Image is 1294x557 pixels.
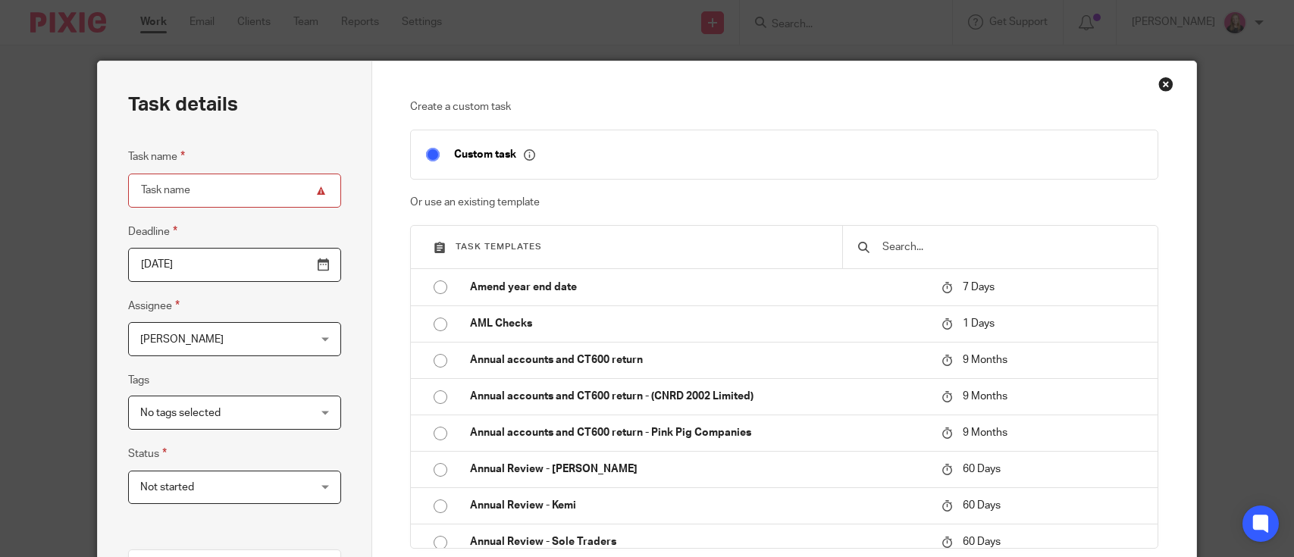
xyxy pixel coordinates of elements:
p: Annual Review - Sole Traders [470,534,926,549]
p: Annual Review - [PERSON_NAME] [470,462,926,477]
p: AML Checks [470,316,926,331]
label: Tags [128,373,149,388]
span: 9 Months [963,355,1007,365]
span: 7 Days [963,282,995,293]
span: No tags selected [140,408,221,418]
span: 1 Days [963,318,995,329]
p: Or use an existing template [410,195,1158,210]
span: Task templates [456,243,542,251]
div: Close this dialog window [1158,77,1173,92]
p: Annual Review - Kemi [470,498,926,513]
span: 9 Months [963,427,1007,438]
p: Annual accounts and CT600 return - (CNRD 2002 Limited) [470,389,926,404]
input: Task name [128,174,341,208]
input: Pick a date [128,248,341,282]
p: Annual accounts and CT600 return [470,352,926,368]
p: Annual accounts and CT600 return - Pink Pig Companies [470,425,926,440]
p: Create a custom task [410,99,1158,114]
label: Assignee [128,297,180,314]
span: 60 Days [963,537,1001,547]
input: Search... [881,239,1142,255]
label: Deadline [128,223,177,240]
p: Custom task [454,148,535,161]
label: Status [128,445,167,462]
h2: Task details [128,92,238,117]
span: 60 Days [963,464,1001,474]
span: 60 Days [963,500,1001,511]
p: Amend year end date [470,280,926,295]
label: Task name [128,148,185,165]
span: 9 Months [963,391,1007,402]
span: [PERSON_NAME] [140,334,224,345]
span: Not started [140,482,194,493]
